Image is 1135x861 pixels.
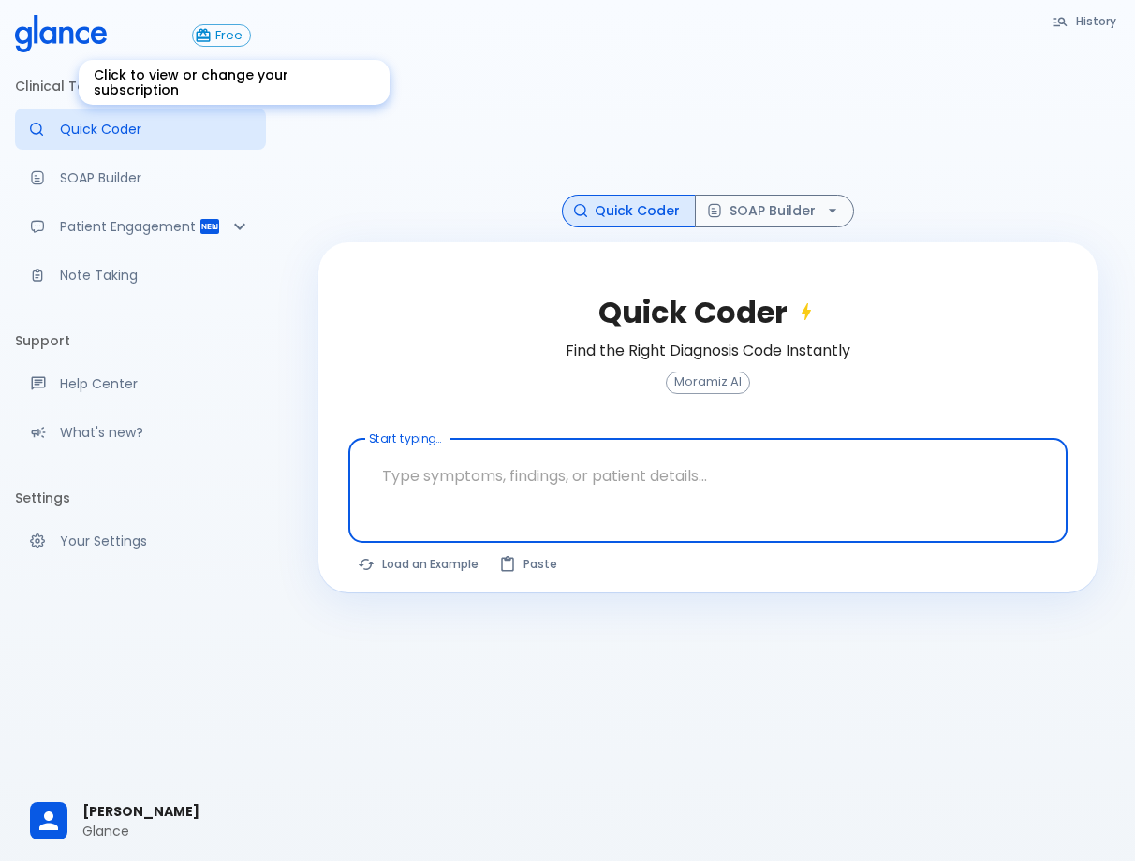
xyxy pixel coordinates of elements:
p: SOAP Builder [60,168,251,187]
a: Get help from our support team [15,363,266,404]
h2: Quick Coder [598,295,818,330]
li: Clinical Tools [15,64,266,109]
button: Free [192,24,251,47]
button: History [1042,7,1128,35]
p: Quick Coder [60,120,251,139]
a: Manage your settings [15,520,266,562]
h6: Find the Right Diagnosis Code Instantly [566,338,850,364]
div: Click to view or change your subscription [79,60,390,105]
p: Help Center [60,374,251,393]
a: Moramiz: Find ICD10AM codes instantly [15,109,266,150]
li: Settings [15,475,266,520]
button: Paste from clipboard [490,550,568,577]
a: Advanced note-taking [15,255,266,296]
p: Patient Engagement [60,217,199,236]
p: Note Taking [60,266,251,285]
li: Support [15,318,266,363]
button: SOAP Builder [695,195,854,227]
button: Quick Coder [562,195,696,227]
a: Click to view or change your subscription [192,24,266,47]
span: [PERSON_NAME] [82,802,251,822]
p: What's new? [60,423,251,442]
button: Load a random example [348,550,490,577]
div: Patient Reports & Referrals [15,206,266,247]
span: Free [208,29,250,43]
p: Your Settings [60,532,251,550]
div: [PERSON_NAME]Glance [15,789,266,854]
a: Docugen: Compose a clinical documentation in seconds [15,157,266,198]
div: Recent updates and feature releases [15,412,266,453]
p: Glance [82,822,251,840]
span: Moramiz AI [667,375,749,389]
